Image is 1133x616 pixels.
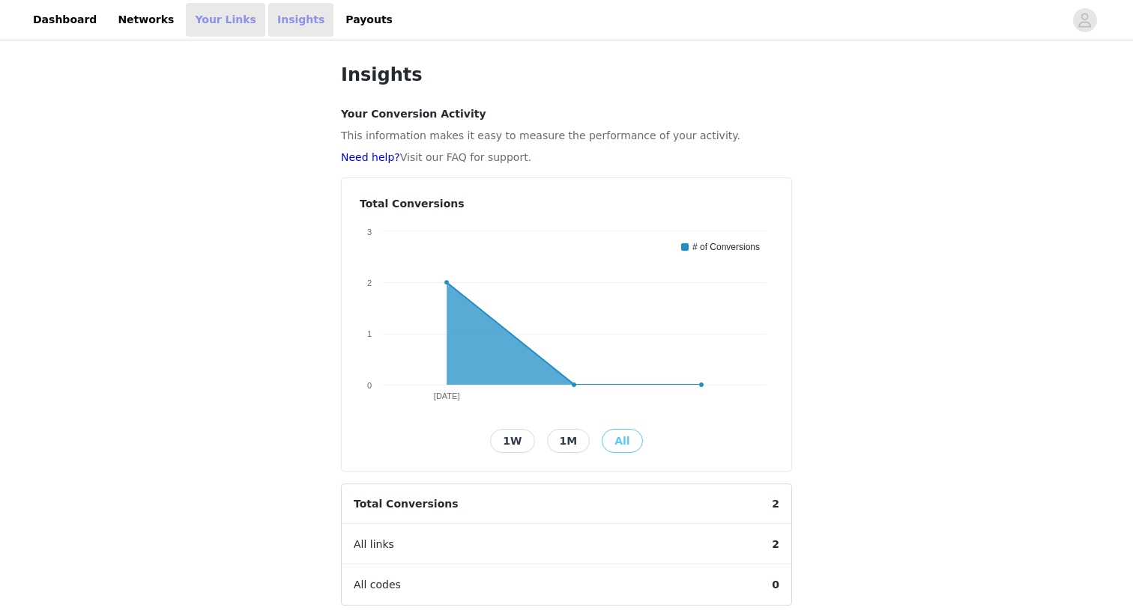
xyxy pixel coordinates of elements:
button: 1M [547,429,590,453]
h4: Total Conversions [360,196,773,212]
text: 1 [367,329,372,338]
text: 0 [367,381,372,390]
span: 0 [760,565,791,605]
a: Payouts [336,3,402,37]
p: This information makes it easy to measure the performance of your activity. [341,128,792,144]
a: Need help? [341,151,400,163]
text: 3 [367,228,372,237]
text: # of Conversions [692,242,760,252]
a: Your Links [186,3,265,37]
text: 2 [367,278,372,287]
span: All codes [342,565,413,605]
span: Total Conversions [342,484,471,524]
button: 1W [490,429,534,453]
p: Visit our FAQ for support. [341,150,792,165]
h1: Insights [341,61,792,88]
text: [DATE] [434,391,460,400]
h4: Your Conversion Activity [341,106,792,122]
span: 2 [760,525,791,564]
a: Insights [268,3,333,37]
a: Networks [109,3,183,37]
a: Dashboard [24,3,106,37]
span: All links [342,525,406,564]
button: All [602,429,642,453]
div: avatar [1078,8,1092,32]
span: 2 [760,484,791,524]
